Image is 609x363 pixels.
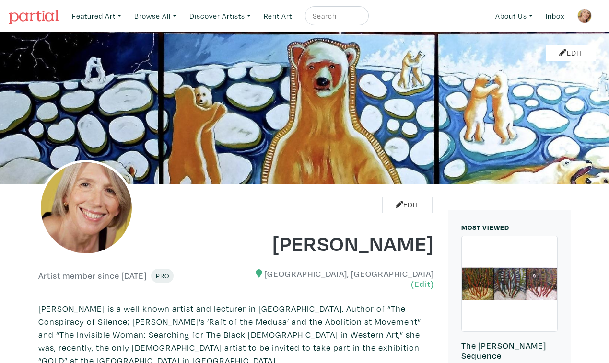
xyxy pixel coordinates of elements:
a: (Edit) [411,279,434,289]
input: Search [312,10,360,22]
a: Browse All [130,6,181,26]
h6: Artist member since [DATE] [38,271,147,281]
span: Pro [155,271,169,280]
h6: The [PERSON_NAME] Sequence [461,340,558,361]
a: Featured Art [68,6,126,26]
a: About Us [491,6,537,26]
h6: [GEOGRAPHIC_DATA], [GEOGRAPHIC_DATA] [244,269,434,289]
a: Edit [546,45,596,61]
h1: [PERSON_NAME] [244,230,434,256]
img: phpThumb.php [38,160,134,256]
img: phpThumb.php [577,9,592,23]
small: MOST VIEWED [461,223,509,232]
a: Inbox [541,6,569,26]
a: Edit [382,197,433,214]
a: Rent Art [259,6,296,26]
a: Discover Artists [185,6,255,26]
